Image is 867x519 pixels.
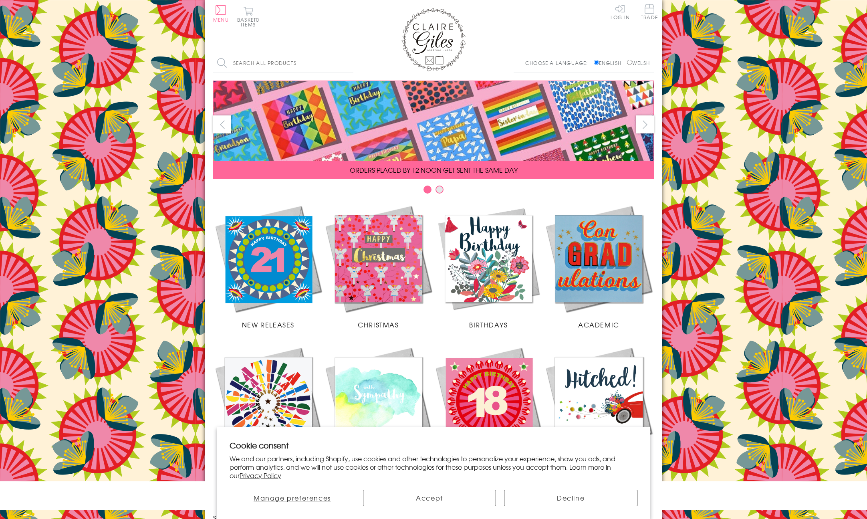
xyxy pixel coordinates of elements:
button: Accept [363,490,496,506]
button: Decline [504,490,637,506]
img: Claire Giles Greetings Cards [401,8,466,71]
span: Menu [213,16,229,23]
label: English [594,59,625,67]
span: ORDERS PLACED BY 12 NOON GET SENT THE SAME DAY [350,165,518,175]
button: Basket0 items [237,6,259,27]
a: Christmas [323,204,433,329]
a: Birthdays [433,204,544,329]
a: Sympathy [323,345,433,471]
span: Academic [578,320,619,329]
a: Academic [544,204,654,329]
p: We and our partners, including Shopify, use cookies and other technologies to personalize your ex... [230,454,637,479]
a: Log In [611,4,630,20]
a: Privacy Policy [240,471,281,480]
label: Welsh [627,59,650,67]
button: Carousel Page 2 [436,186,444,194]
span: New Releases [242,320,294,329]
input: Search all products [213,54,353,72]
span: Birthdays [469,320,508,329]
button: Manage preferences [230,490,355,506]
div: Carousel Pagination [213,185,654,198]
button: Carousel Page 1 (Current Slide) [423,186,431,194]
button: Menu [213,5,229,22]
button: next [636,115,654,133]
p: Choose a language: [525,59,592,67]
a: Age Cards [433,345,544,471]
button: prev [213,115,231,133]
a: Wedding Occasions [544,345,654,471]
span: Christmas [358,320,399,329]
input: Search [345,54,353,72]
span: Manage preferences [254,493,331,503]
h2: Cookie consent [230,440,637,451]
a: New Releases [213,204,323,329]
input: Welsh [627,60,632,65]
span: 0 items [241,16,259,28]
input: English [594,60,599,65]
span: Trade [641,4,658,20]
a: Trade [641,4,658,21]
a: Congratulations [213,345,323,471]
